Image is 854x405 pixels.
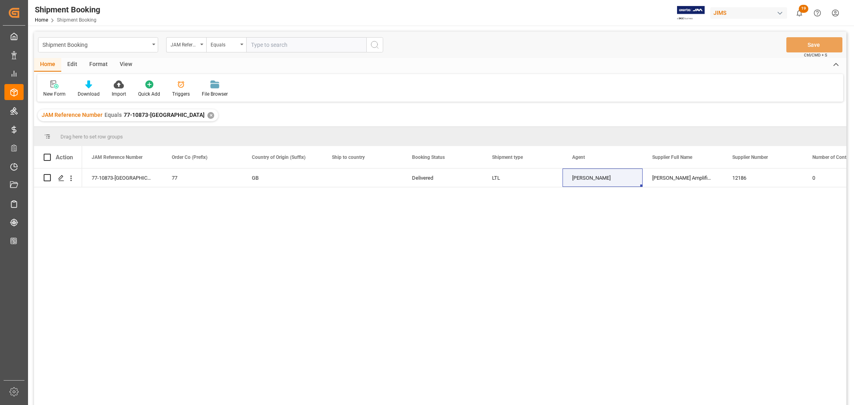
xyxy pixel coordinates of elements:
a: Home [35,17,48,23]
span: 19 [799,5,808,13]
button: Help Center [808,4,826,22]
span: JAM Reference Number [42,112,102,118]
button: open menu [206,37,246,52]
div: Press SPACE to select this row. [34,168,82,187]
span: Ctrl/CMD + S [804,52,827,58]
button: show 19 new notifications [790,4,808,22]
div: Equals [211,39,238,48]
div: Delivered [412,169,473,187]
div: Quick Add [138,90,160,98]
button: open menu [38,37,158,52]
div: File Browser [202,90,228,98]
div: Import [112,90,126,98]
span: JAM Reference Number [92,154,143,160]
div: Triggers [172,90,190,98]
div: Home [34,58,61,72]
span: Agent [572,154,585,160]
div: Format [83,58,114,72]
span: Supplier Full Name [652,154,692,160]
div: JAM Reference Number [171,39,198,48]
div: View [114,58,138,72]
div: JIMS [710,7,787,19]
span: Equals [104,112,122,118]
div: 77 [172,169,233,187]
button: JIMS [710,5,790,20]
img: Exertis%20JAM%20-%20Email%20Logo.jpg_1722504956.jpg [677,6,705,20]
span: Supplier Number [732,154,768,160]
div: 77-10873-[GEOGRAPHIC_DATA] [82,168,162,187]
div: [PERSON_NAME] [572,169,633,187]
button: open menu [166,37,206,52]
span: Country of Origin (Suffix) [252,154,305,160]
div: 12186 [723,168,803,187]
span: Order Co (Prefix) [172,154,207,160]
div: Edit [61,58,83,72]
button: search button [366,37,383,52]
div: GB [252,169,313,187]
div: LTL [492,169,553,187]
div: ✕ [207,112,214,119]
input: Type to search [246,37,366,52]
div: Shipment Booking [42,39,149,49]
span: Ship to country [332,154,365,160]
div: Download [78,90,100,98]
div: Shipment Booking [35,4,100,16]
span: Drag here to set row groups [60,134,123,140]
button: Save [786,37,842,52]
span: Shipment type [492,154,523,160]
span: Booking Status [412,154,445,160]
div: [PERSON_NAME] Amplification plc (GBP) [643,168,723,187]
div: New Form [43,90,66,98]
span: 77-10873-[GEOGRAPHIC_DATA] [124,112,205,118]
div: Action [56,154,73,161]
